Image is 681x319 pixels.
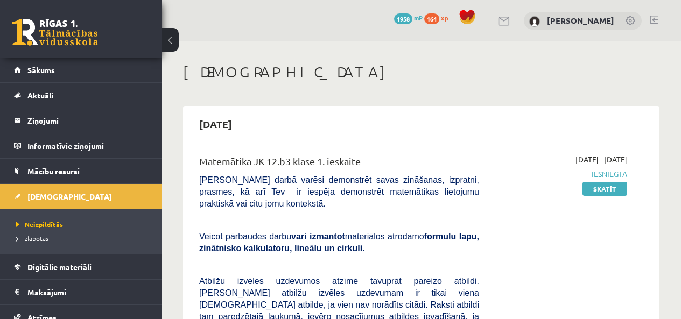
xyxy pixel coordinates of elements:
span: [PERSON_NAME] darbā varēsi demonstrēt savas zināšanas, izpratni, prasmes, kā arī Tev ir iespēja d... [199,175,479,208]
span: Iesniegta [495,168,627,180]
span: 1958 [394,13,412,24]
span: mP [414,13,423,22]
b: formulu lapu, zinātnisko kalkulatoru, lineālu un cirkuli. [199,232,479,253]
h1: [DEMOGRAPHIC_DATA] [183,63,659,81]
a: 1958 mP [394,13,423,22]
a: [PERSON_NAME] [547,15,614,26]
a: Neizpildītās [16,219,151,229]
span: Sākums [27,65,55,75]
span: xp [441,13,448,22]
a: Skatīt [582,182,627,196]
span: Digitālie materiāli [27,262,92,272]
a: Aktuāli [14,83,148,108]
span: Neizpildītās [16,220,63,229]
a: Izlabotās [16,233,151,243]
legend: Maksājumi [27,280,148,304]
span: Mācību resursi [27,166,80,176]
span: Veicot pārbaudes darbu materiālos atrodamo [199,232,479,253]
div: Matemātika JK 12.b3 klase 1. ieskaite [199,154,479,174]
b: vari izmantot [291,232,345,241]
a: Informatīvie ziņojumi [14,133,148,158]
a: Rīgas 1. Tālmācības vidusskola [12,19,98,46]
a: Maksājumi [14,280,148,304]
a: [DEMOGRAPHIC_DATA] [14,184,148,209]
a: Sākums [14,58,148,82]
span: [DATE] - [DATE] [575,154,627,165]
span: Aktuāli [27,90,53,100]
legend: Ziņojumi [27,108,148,133]
a: Digitālie materiāli [14,254,148,279]
a: Ziņojumi [14,108,148,133]
span: Izlabotās [16,234,48,243]
span: [DEMOGRAPHIC_DATA] [27,192,112,201]
img: Sebastians Putāns [529,16,540,27]
a: Mācību resursi [14,159,148,183]
h2: [DATE] [188,111,243,137]
a: 164 xp [424,13,453,22]
span: 164 [424,13,439,24]
legend: Informatīvie ziņojumi [27,133,148,158]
